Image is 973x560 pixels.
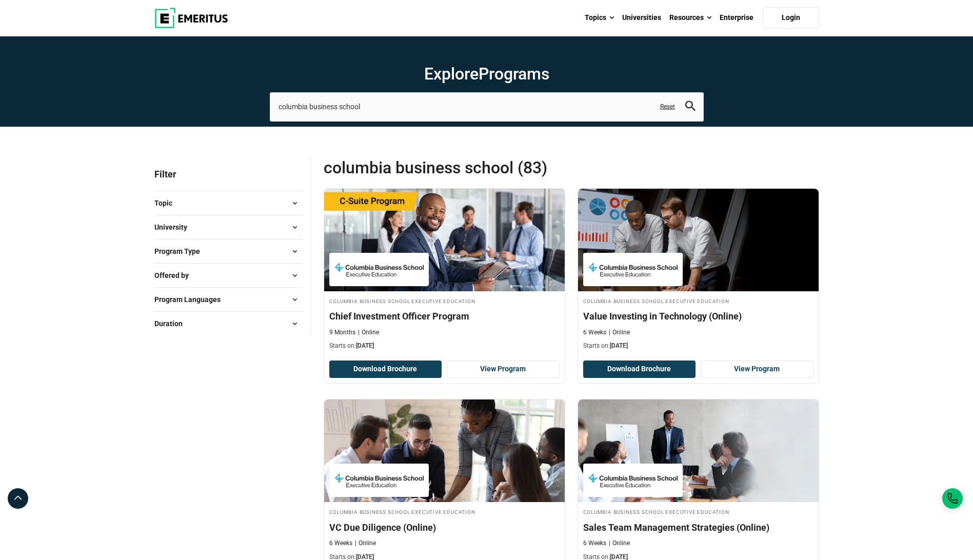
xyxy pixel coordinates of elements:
[324,189,565,291] img: Chief Investment Officer Program | Online Finance Course
[578,189,819,356] a: Finance Course by Columbia Business School Executive Education - January 29, 2026 Columbia Busine...
[329,539,352,548] p: 6 Weeks
[329,328,355,337] p: 9 Months
[583,361,696,378] button: Download Brochure
[329,507,560,516] h4: Columbia Business School Executive Education
[324,157,571,178] span: columbia business school (83)
[154,195,303,211] button: Topic
[154,268,303,283] button: Offered by
[270,92,704,121] input: search-page
[685,104,696,113] a: search
[154,244,303,259] button: Program Type
[358,328,379,337] p: Online
[588,469,678,492] img: Columbia Business School Executive Education
[763,7,819,29] a: Login
[154,246,208,257] span: Program Type
[609,539,630,548] p: Online
[329,342,560,350] p: Starts on:
[329,296,560,305] h4: Columbia Business School Executive Education
[154,292,303,307] button: Program Languages
[685,101,696,113] button: search
[154,294,229,305] span: Program Languages
[356,342,374,349] span: [DATE]
[154,318,191,329] span: Duration
[154,316,303,331] button: Duration
[701,361,813,378] a: View Program
[609,328,630,337] p: Online
[583,328,606,337] p: 6 Weeks
[334,469,424,492] img: Columbia Business School Executive Education
[610,342,628,349] span: [DATE]
[329,361,442,378] button: Download Brochure
[583,342,813,350] p: Starts on:
[324,399,565,502] img: VC Due Diligence (Online) | Online Finance Course
[583,539,606,548] p: 6 Weeks
[154,222,195,233] span: University
[583,521,813,534] h4: Sales Team Management Strategies (Online)
[154,157,303,191] p: Filter
[583,507,813,516] h4: Columbia Business School Executive Education
[154,219,303,235] button: University
[578,399,819,502] img: Sales Team Management Strategies (Online) | Online Sales and Marketing Course
[583,310,813,323] h4: Value Investing in Technology (Online)
[334,258,424,281] img: Columbia Business School Executive Education
[578,189,819,291] img: Value Investing in Technology (Online) | Online Finance Course
[588,258,678,281] img: Columbia Business School Executive Education
[329,521,560,534] h4: VC Due Diligence (Online)
[447,361,560,378] a: View Program
[154,270,197,281] span: Offered by
[660,103,675,111] a: Reset search
[154,197,181,209] span: Topic
[324,189,565,356] a: Finance Course by Columbia Business School Executive Education - September 29, 2025 Columbia Busi...
[479,64,549,84] span: Programs
[270,64,704,84] h1: Explore
[329,310,560,323] h4: Chief Investment Officer Program
[355,539,376,548] p: Online
[583,296,813,305] h4: Columbia Business School Executive Education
